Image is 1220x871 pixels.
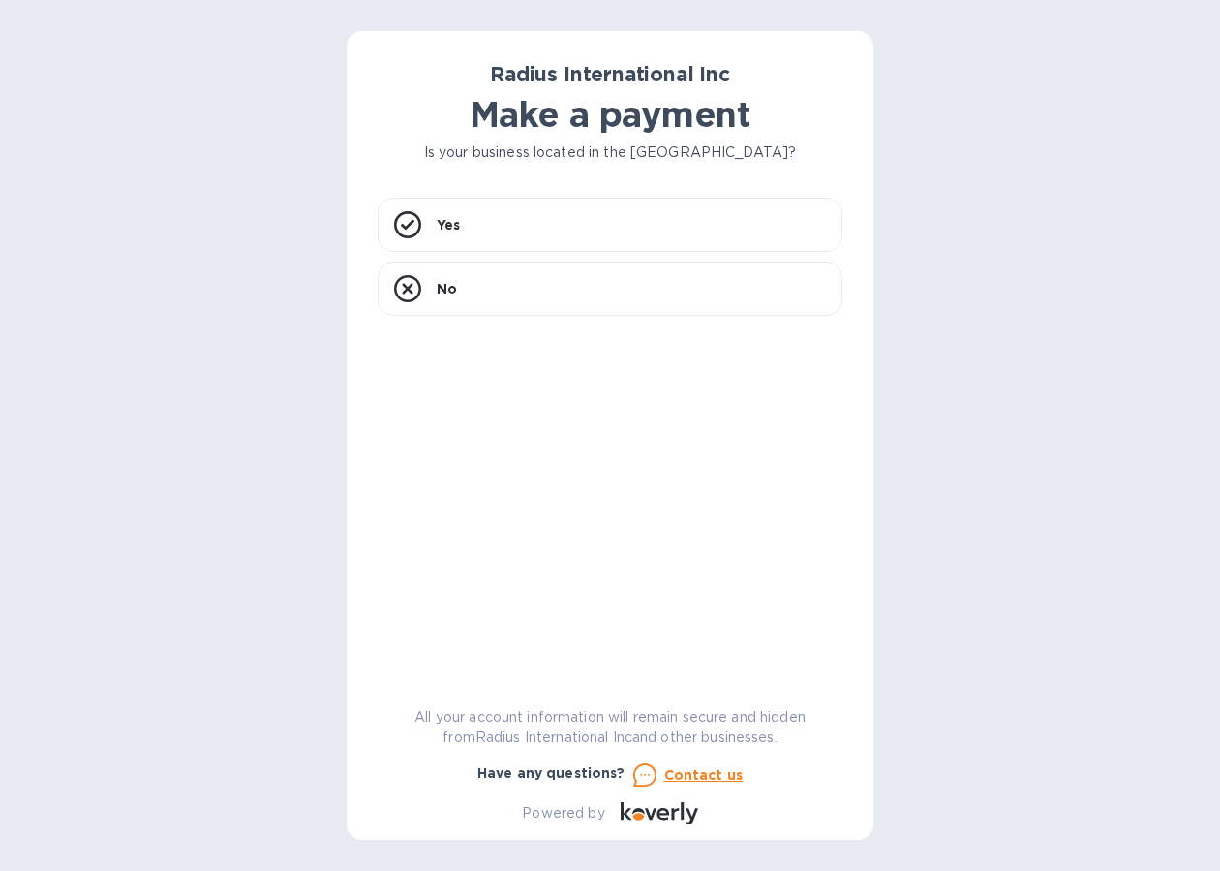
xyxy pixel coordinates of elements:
p: Powered by [522,803,604,824]
b: Radius International Inc [490,62,730,86]
h1: Make a payment [378,94,842,135]
u: Contact us [664,767,744,783]
p: No [437,279,457,298]
p: All your account information will remain secure and hidden from Radius International Inc and othe... [378,707,842,748]
p: Yes [437,215,460,234]
p: Is your business located in the [GEOGRAPHIC_DATA]? [378,142,842,163]
b: Have any questions? [477,765,625,781]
